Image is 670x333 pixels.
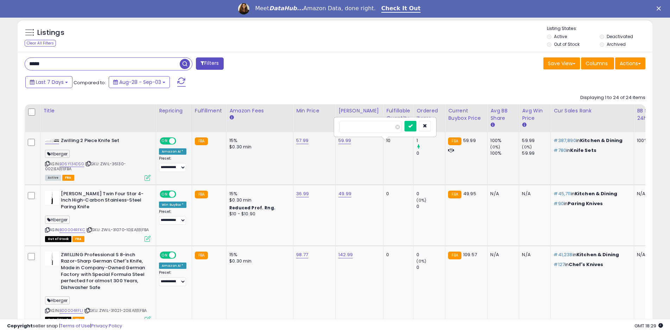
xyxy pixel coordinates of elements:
span: OFF [175,138,186,144]
div: Amazon AI * [159,148,186,155]
span: 49.95 [463,190,476,197]
span: #45,711 [554,190,570,197]
small: (0%) [416,258,426,264]
span: Kitchen & Dining [580,137,623,144]
span: Aug-28 - Sep-03 [119,79,161,86]
img: 51H9ZBtxSRL._SL40_.jpg [45,191,59,205]
div: N/A [637,252,660,258]
span: 109.57 [463,251,477,258]
div: Cur Sales Rank [554,107,631,115]
span: 2025-09-11 18:29 GMT [634,322,663,329]
div: Close [657,6,664,11]
div: 0 [386,252,408,258]
span: Compared to: [74,79,106,86]
span: ON [160,191,169,197]
p: in [554,261,628,268]
div: 10 [386,137,408,144]
span: #387,890 [554,137,576,144]
div: 15% [229,137,288,144]
div: Preset: [159,209,186,225]
a: 59.99 [338,137,351,144]
span: FBA [72,236,84,242]
div: Displaying 1 to 24 of 24 items [580,94,645,101]
div: N/A [522,252,545,258]
a: B00004RFLI [59,308,83,314]
a: 98.77 [296,251,308,258]
a: 49.99 [338,190,351,197]
small: Amazon Fees. [229,115,234,121]
div: Min Price [296,107,332,115]
div: Title [43,107,153,115]
div: $0.30 min [229,197,288,203]
small: FBA [448,191,461,198]
div: 15% [229,252,288,258]
a: Terms of Use [60,322,90,329]
b: ZWILLING Professional S 8-inch Razor-Sharp German Chef's Knife, Made in Company-Owned German Fact... [61,252,146,292]
small: (0%) [522,144,532,150]
small: (0%) [416,197,426,203]
div: 1 [416,137,445,144]
div: seller snap | | [7,323,122,329]
div: Avg Win Price [522,107,548,122]
span: #90 [554,200,563,207]
span: | SKU: ZWIL-36130-002|EA|1|1|FBA [45,161,126,172]
div: 0 [416,252,445,258]
div: Avg BB Share [490,107,516,122]
div: N/A [522,191,545,197]
div: Amazon AI * [159,263,186,269]
span: #780 [554,147,566,154]
p: in [554,191,628,197]
p: in [554,252,628,258]
strong: Copyright [7,322,33,329]
div: Preset: [159,270,186,286]
div: Amazon Fees [229,107,290,115]
div: 0 [416,203,445,210]
div: 59.99 [522,137,550,144]
span: | SKU: ZWIL-31021-20|EA|1|1|FBA [84,308,147,313]
a: Check It Out [381,5,421,13]
span: 59.99 [463,137,476,144]
div: $10 - $10.90 [229,211,288,217]
a: B00004RFKC [59,227,85,233]
span: FBA [62,175,74,181]
a: Privacy Policy [91,322,122,329]
p: in [554,147,628,154]
a: 57.99 [296,137,308,144]
span: ON [160,138,169,144]
span: Last 7 Days [36,79,64,86]
div: 100% [490,137,519,144]
small: FBA [195,137,208,145]
small: Avg BB Share. [490,122,494,128]
span: Chef's Knives [569,261,603,268]
a: 36.99 [296,190,309,197]
div: 0 [416,264,445,271]
button: Filters [196,57,223,70]
small: FBA [448,137,461,145]
button: Actions [615,57,645,69]
div: $0.30 min [229,144,288,150]
span: | SKU: ZWIL-31070-10|EA|1|1|FBA [86,227,149,233]
div: Fulfillment [195,107,223,115]
div: Ordered Items [416,107,442,122]
button: Save View [543,57,580,69]
div: ASIN: [45,191,151,241]
img: 314s0KwLVkL._SL40_.jpg [45,252,59,266]
label: Archived [607,41,626,47]
span: Hberger [45,150,70,158]
span: OFF [175,191,186,197]
button: Last 7 Days [25,76,72,88]
h5: Listings [37,28,64,38]
img: 61LXOiKIoYL._SL40_.jpg [45,139,59,143]
span: Hberger [45,216,70,224]
div: Meet Amazon Data, done right. [255,5,376,12]
small: FBA [195,191,208,198]
b: Zwilling 2 Piece Knife Set [61,137,146,146]
div: Current Buybox Price [448,107,484,122]
span: #127 [554,261,565,268]
label: Out of Stock [554,41,580,47]
div: Win BuyBox * [159,202,186,208]
label: Active [554,33,567,39]
div: Repricing [159,107,189,115]
button: Columns [581,57,614,69]
div: BB Share 24h. [637,107,663,122]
